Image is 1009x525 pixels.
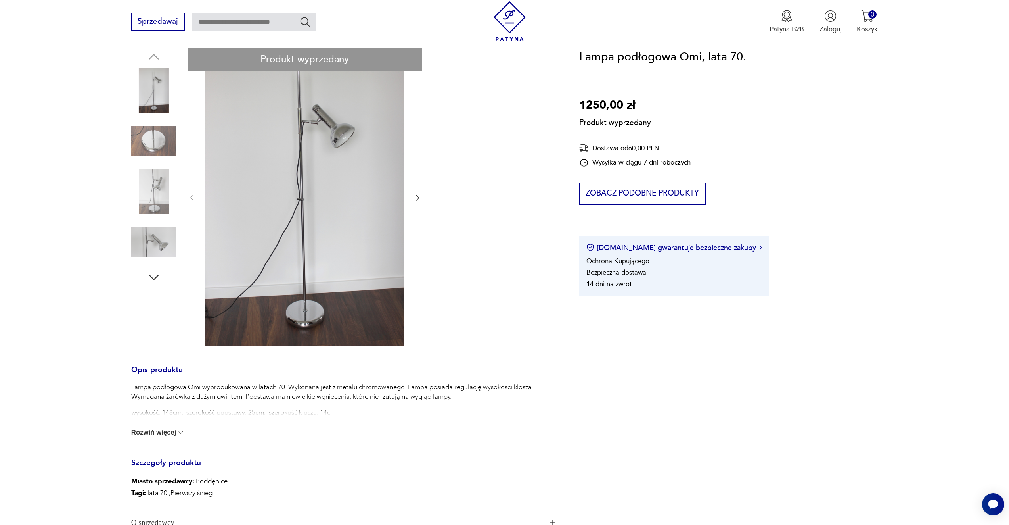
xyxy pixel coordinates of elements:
[586,244,594,252] img: Ikona certyfikatu
[579,96,651,115] p: 1250,00 zł
[131,477,194,486] b: Miasto sprzedawcy :
[579,143,691,153] div: Dostawa od 60,00 PLN
[131,429,185,437] button: Rozwiń więcej
[868,10,877,19] div: 0
[586,256,649,265] li: Ochrona Kupującego
[586,279,632,288] li: 14 dni na zwrot
[824,10,837,22] img: Ikonka użytkownika
[131,367,556,383] h3: Opis produktu
[131,13,185,31] button: Sprzedawaj
[131,475,228,487] p: Poddębice
[579,183,706,205] button: Zobacz podobne produkty
[781,10,793,22] img: Ikona medalu
[579,48,746,66] h1: Lampa podłogowa Omi, lata 70.
[579,143,589,153] img: Ikona dostawy
[170,488,213,498] a: Pierwszy śnieg
[861,10,873,22] img: Ikona koszyka
[760,246,762,250] img: Ikona strzałki w prawo
[586,268,646,277] li: Bezpieczna dostawa
[131,408,556,417] p: wysokość: 148cm, szerokość podstawy: 25cm, szerokość klosza: 14cm
[819,10,842,34] button: Zaloguj
[131,383,556,402] p: Lampa podłogowa Omi wyprodukowana w latach 70. Wykonana jest z metalu chromowanego. Lampa posiada...
[299,16,311,27] button: Szukaj
[770,10,804,34] a: Ikona medaluPatyna B2B
[490,1,530,41] img: Patyna - sklep z meblami i dekoracjami vintage
[579,158,691,167] div: Wysyłka w ciągu 7 dni roboczych
[982,493,1004,515] iframe: Smartsupp widget button
[770,10,804,34] button: Patyna B2B
[819,25,842,34] p: Zaloguj
[586,243,762,253] button: [DOMAIN_NAME] gwarantuje bezpieczne zakupy
[857,10,878,34] button: 0Koszyk
[857,25,878,34] p: Koszyk
[131,487,228,499] p: ,
[579,115,651,128] p: Produkt wyprzedany
[770,25,804,34] p: Patyna B2B
[131,488,146,498] b: Tagi:
[131,460,556,476] h3: Szczegóły produktu
[131,19,185,25] a: Sprzedawaj
[147,488,169,498] a: lata 70.
[177,429,185,437] img: chevron down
